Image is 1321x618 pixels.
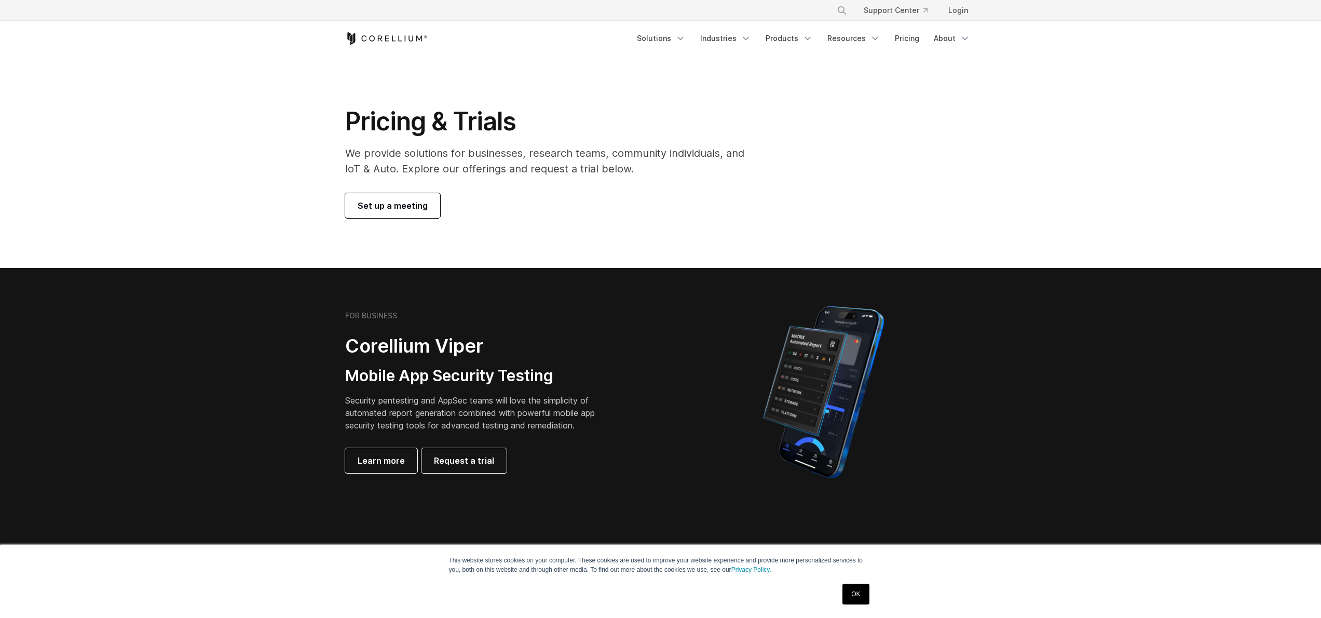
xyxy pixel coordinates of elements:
[345,193,440,218] a: Set up a meeting
[345,32,428,45] a: Corellium Home
[345,394,611,432] p: Security pentesting and AppSec teams will love the simplicity of automated report generation comb...
[631,29,692,48] a: Solutions
[449,556,873,574] p: This website stores cookies on your computer. These cookies are used to improve your website expe...
[345,106,759,137] h1: Pricing & Trials
[358,199,428,212] span: Set up a meeting
[358,454,405,467] span: Learn more
[694,29,757,48] a: Industries
[889,29,925,48] a: Pricing
[928,29,976,48] a: About
[421,448,507,473] a: Request a trial
[855,1,936,20] a: Support Center
[745,301,902,483] img: Corellium MATRIX automated report on iPhone showing app vulnerability test results across securit...
[842,584,869,604] a: OK
[631,29,976,48] div: Navigation Menu
[759,29,819,48] a: Products
[940,1,976,20] a: Login
[824,1,976,20] div: Navigation Menu
[731,566,771,573] a: Privacy Policy.
[434,454,494,467] span: Request a trial
[345,311,397,320] h6: FOR BUSINESS
[345,145,759,177] p: We provide solutions for businesses, research teams, community individuals, and IoT & Auto. Explo...
[345,334,611,358] h2: Corellium Viper
[345,366,611,386] h3: Mobile App Security Testing
[345,448,417,473] a: Learn more
[833,1,851,20] button: Search
[821,29,887,48] a: Resources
